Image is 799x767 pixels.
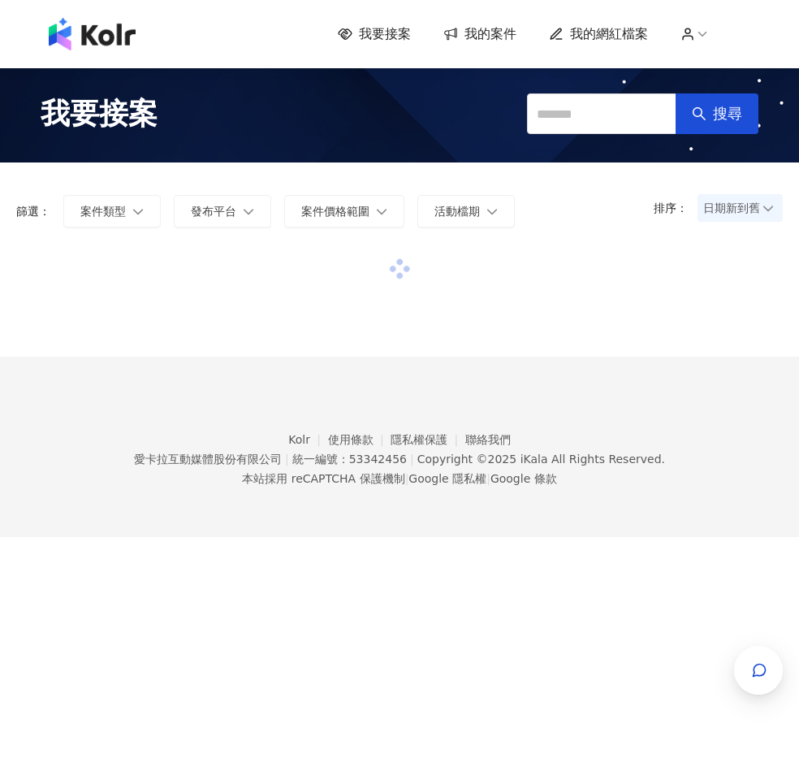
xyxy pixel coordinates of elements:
a: 我的網紅檔案 [549,25,648,43]
span: 案件類型 [80,205,126,218]
a: Google 隱私權 [408,472,486,485]
a: 我要接案 [338,25,411,43]
button: 活動檔期 [417,195,515,227]
a: 我的案件 [443,25,516,43]
div: Copyright © 2025 All Rights Reserved. [417,453,665,466]
button: 發布平台 [174,195,271,227]
p: 篩選： [16,205,50,218]
div: 統一編號：53342456 [292,453,407,466]
img: logo [49,18,136,50]
span: 我的案件 [464,25,516,43]
span: | [405,472,409,485]
span: 我的網紅檔案 [570,25,648,43]
a: iKala [520,453,548,466]
span: 日期新到舊 [703,196,777,220]
p: 排序： [654,201,698,214]
span: 活動檔期 [434,205,480,218]
span: 案件價格範圍 [301,205,369,218]
div: 愛卡拉互動媒體股份有限公司 [134,453,282,466]
a: 聯絡我們 [465,433,511,446]
span: 我要接案 [359,25,411,43]
span: 發布平台 [191,205,236,218]
span: | [285,453,289,466]
span: 本站採用 reCAPTCHA 保護機制 [242,469,556,488]
span: | [486,472,490,485]
a: 隱私權保護 [391,433,465,446]
a: 使用條款 [328,433,391,446]
button: 搜尋 [676,93,758,134]
a: Google 條款 [490,472,557,485]
button: 案件類型 [63,195,161,227]
span: 搜尋 [713,105,742,123]
button: 案件價格範圍 [284,195,404,227]
span: | [410,453,414,466]
span: 我要接案 [41,93,158,134]
span: search [692,106,706,121]
a: Kolr [288,433,327,446]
